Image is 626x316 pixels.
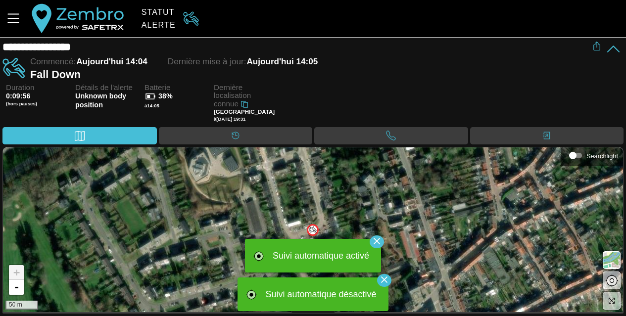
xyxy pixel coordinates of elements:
div: Searchlight [586,152,618,160]
div: Contacts [470,127,624,144]
span: Aujourd'hui 14:05 [247,57,318,66]
div: Statut [142,8,176,17]
span: à [DATE] 19:31 [214,116,245,122]
a: Zoom out [9,280,24,295]
img: FALL.svg [180,11,202,26]
div: Calendrier [159,127,313,144]
span: (hors pauses) [6,101,69,107]
div: Carte [2,127,157,144]
img: Follow_true.svg [245,289,257,301]
span: Duration [6,84,69,92]
span: Aujourd'hui 14:04 [76,57,147,66]
div: Suivi automatique activé [273,246,369,266]
div: 50 m [5,301,38,310]
span: Commencé: [30,57,76,66]
span: Dernière mise à jour: [168,57,246,66]
img: FALL.svg [309,226,317,234]
a: Zoom in [9,265,24,280]
div: Suivi automatique désactivé [265,285,376,304]
div: Alerte [142,21,176,30]
span: 0:09:56 [6,92,31,100]
span: à 14:05 [144,103,159,108]
span: Détails de l'alerte [75,84,139,92]
span: Dernière localisation connue [214,83,251,108]
span: [GEOGRAPHIC_DATA] [214,109,275,115]
span: 38% [158,92,173,100]
img: FALL.svg [2,57,25,80]
div: Appel [314,127,468,144]
img: Follow_true.svg [253,250,265,262]
div: Fall Down [30,68,592,81]
span: Unknown body position [75,92,139,109]
span: Batterie [144,84,208,92]
div: Searchlight [566,148,618,163]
